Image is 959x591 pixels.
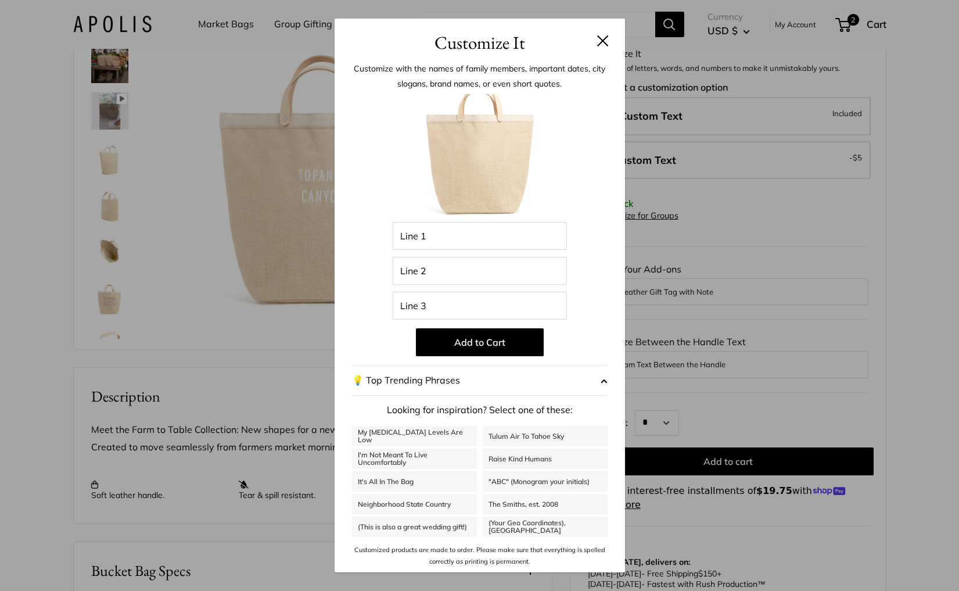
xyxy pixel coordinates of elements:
p: Customized products are made to order. Please make sure that everything is spelled correctly as p... [352,544,608,568]
a: "ABC" (Monogram your initials) [483,471,608,492]
a: It's All In The Bag [352,471,477,492]
a: Raise Kind Humans [483,449,608,469]
a: I'm Not Meant To Live Uncomfortably [352,449,477,469]
button: 💡 Top Trending Phrases [352,366,608,396]
h3: Customize It [352,29,608,56]
p: Looking for inspiration? Select one of these: [352,402,608,419]
p: Customize with the names of family members, important dates, city slogans, brand names, or even s... [352,61,608,91]
button: Add to Cart [416,328,544,356]
a: (This is also a great wedding gift!) [352,517,477,537]
a: Neighborhood State Country [352,494,477,514]
a: My [MEDICAL_DATA] Levels Are Low [352,426,477,446]
a: (Your Geo Coordinates), [GEOGRAPHIC_DATA] [483,517,608,537]
a: Tulum Air To Tahoe Sky [483,426,608,446]
img: fft-003-Customizer-_1.jpg [416,94,544,222]
a: The Smiths, est. 2008 [483,494,608,514]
